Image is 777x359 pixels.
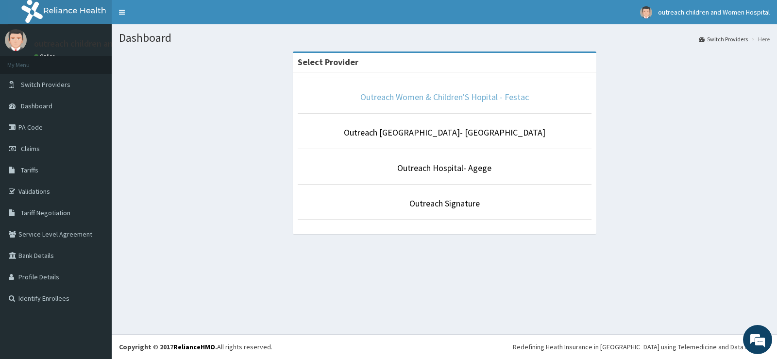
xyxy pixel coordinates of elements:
[173,342,215,351] a: RelianceHMO
[119,32,770,44] h1: Dashboard
[409,198,480,209] a: Outreach Signature
[699,35,748,43] a: Switch Providers
[112,334,777,359] footer: All rights reserved.
[5,29,27,51] img: User Image
[56,114,134,212] span: We're online!
[51,54,163,67] div: Chat with us now
[159,5,183,28] div: Minimize live chat window
[21,208,70,217] span: Tariff Negotiation
[513,342,770,352] div: Redefining Heath Insurance in [GEOGRAPHIC_DATA] using Telemedicine and Data Science!
[21,80,70,89] span: Switch Providers
[119,342,217,351] strong: Copyright © 2017 .
[21,144,40,153] span: Claims
[34,39,182,48] p: outreach children and Women Hospital
[298,56,358,68] strong: Select Provider
[21,102,52,110] span: Dashboard
[749,35,770,43] li: Here
[397,162,491,173] a: Outreach Hospital- Agege
[5,248,185,282] textarea: Type your message and hit 'Enter'
[658,8,770,17] span: outreach children and Women Hospital
[21,166,38,174] span: Tariffs
[18,49,39,73] img: d_794563401_company_1708531726252_794563401
[640,6,652,18] img: User Image
[344,127,545,138] a: Outreach [GEOGRAPHIC_DATA]- [GEOGRAPHIC_DATA]
[34,53,57,60] a: Online
[360,91,529,103] a: Outreach Women & Children'S Hopital - Festac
